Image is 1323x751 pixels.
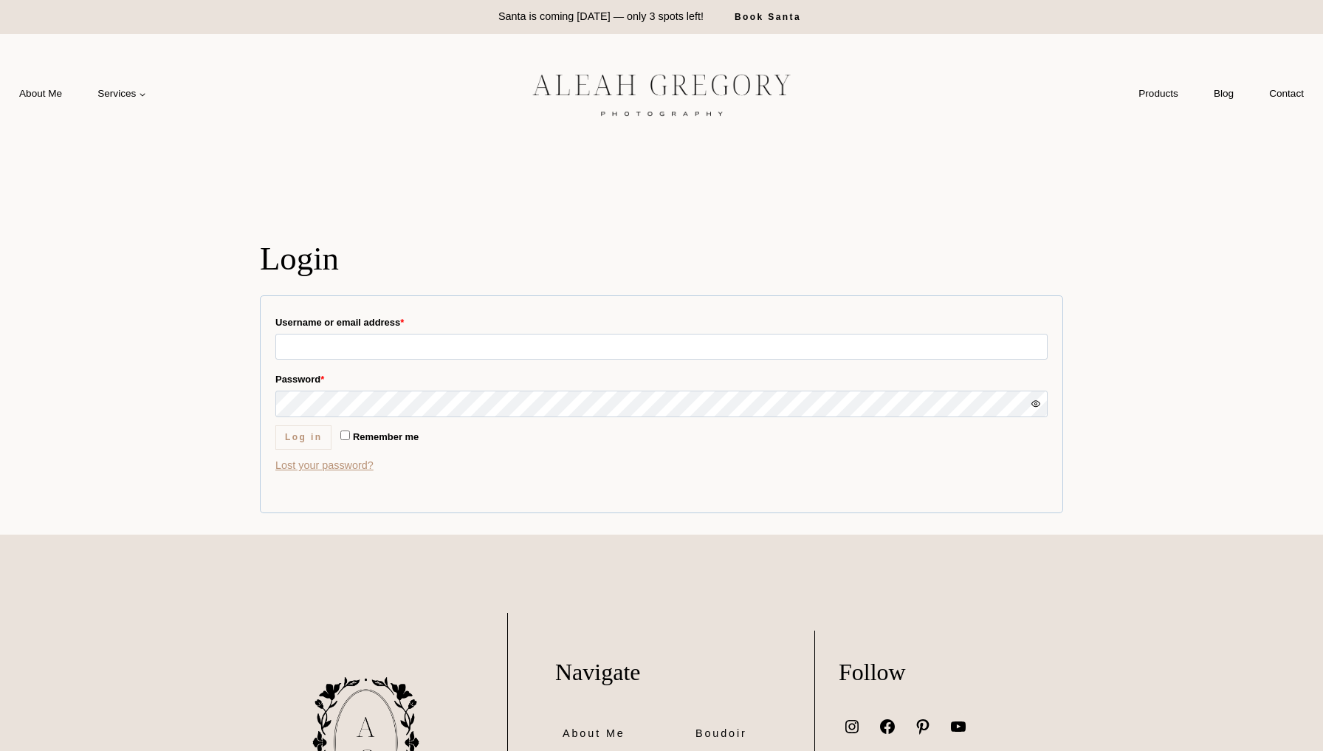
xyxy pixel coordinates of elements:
a: About Me [563,721,636,747]
span: Remember me [353,431,419,442]
img: aleah gregory logo [495,63,828,125]
span: About Me [563,725,625,742]
button: Log in [275,425,331,450]
nav: Primary [1,80,164,108]
h2: Login [260,239,1063,279]
label: Password [275,368,1048,391]
input: Remember me [340,431,350,440]
a: Products [1121,80,1196,108]
a: About Me [1,80,80,108]
p: Santa is coming [DATE] — only 3 spots left! [498,9,704,25]
nav: Secondary [1121,80,1322,108]
a: Contact [1251,80,1322,108]
a: Lost your password? [275,459,374,471]
a: Boudoir [695,721,757,747]
span: Boudoir [695,725,747,742]
p: Follow [839,654,1099,690]
button: Show password [1031,399,1041,409]
span: Services [97,86,146,101]
a: Blog [1196,80,1251,108]
p: Navigate [555,654,814,690]
a: Services [80,80,164,108]
label: Username or email address [275,311,1048,334]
